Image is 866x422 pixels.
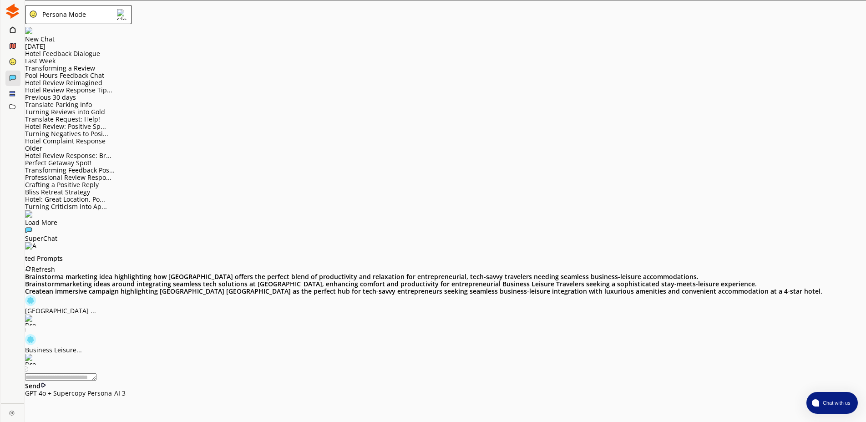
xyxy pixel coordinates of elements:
[25,265,31,272] img: Refresh
[25,196,866,203] div: Hotel: Great Location, Po...
[25,65,866,72] div: Transforming a Review
[25,390,866,397] p: GPT 4o + Supercopy Persona-AI 3
[41,382,47,388] img: Close
[25,188,866,196] div: Bliss Retreat Strategy
[25,346,866,354] div: Business Leisure...
[25,137,866,145] div: Hotel Complaint Response
[25,210,32,218] img: Close
[25,101,866,108] div: Translate Parking Info
[1,404,24,420] a: Close
[25,280,60,288] span: Brainstorm
[23,366,28,372] img: Tooltip Icon
[25,265,866,273] div: Refresh
[25,287,46,295] span: Create
[25,272,699,281] b: a marketing idea highlighting how [GEOGRAPHIC_DATA] offers the perfect blend of productivity and ...
[25,145,866,152] p: Older
[25,116,866,123] div: Translate Request: Help!
[25,152,866,159] div: Hotel Review Response: Br...
[25,272,60,281] span: Brainstorm
[25,94,866,101] p: Previous 30 days
[39,11,86,18] div: Persona Mode
[25,79,866,86] div: Hotel Review Reimagined
[25,123,866,130] div: Hotel Review: Positive Sp...
[25,219,866,226] p: Load More
[25,315,36,325] img: Dropdown Icon
[25,167,866,174] div: Transforming Feedback Pos...
[25,334,36,345] img: Audience Icon
[25,43,866,50] p: [DATE]
[25,280,757,288] b: marketing ideas around integrating seamless tech solutions at [GEOGRAPHIC_DATA], enhancing comfor...
[5,4,20,19] img: Close
[25,36,866,43] p: New Chat
[25,130,866,137] div: Turning Negatives to Posi...
[25,72,866,79] div: Pool Hours Feedback Chat
[25,354,36,365] img: Dropdown Icon
[25,381,41,390] b: Send
[25,27,32,34] img: Close
[25,174,866,181] div: Professional Review Respo...
[25,57,866,65] p: Last Week
[25,226,32,234] img: Close
[25,287,822,295] b: an immersive campaign highlighting [GEOGRAPHIC_DATA] [GEOGRAPHIC_DATA] as the perfect hub for tec...
[25,86,866,94] div: Hotel Review Response Tip...
[25,295,36,306] img: Brand Icon
[819,399,852,407] span: Chat with us
[29,10,37,18] img: Close
[25,181,866,188] div: Crafting a Positive Reply
[25,159,866,167] div: Perfect Getaway Spot!
[25,108,866,116] div: Turning Reviews into Gold
[117,9,128,20] img: Close
[25,307,866,315] div: [GEOGRAPHIC_DATA] ...
[25,203,866,210] div: Turning Criticism into Ap...
[25,50,866,57] div: Hotel Feedback Dialogue
[9,410,15,416] img: Close
[25,242,36,250] img: AI Suggested Prompts
[806,392,858,414] button: atlas-launcher
[25,235,866,242] div: SuperChat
